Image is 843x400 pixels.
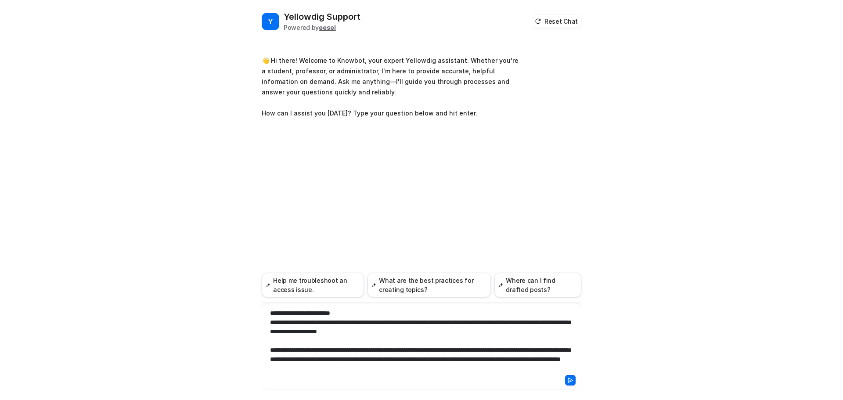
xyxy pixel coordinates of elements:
button: Help me troubleshoot an access issue. [262,273,364,297]
h2: Yellowdig Support [284,11,360,23]
button: Where can I find drafted posts? [494,273,581,297]
button: Reset Chat [532,15,581,28]
button: What are the best practices for creating topics? [367,273,491,297]
b: eesel [319,24,336,31]
p: 👋 Hi there! Welcome to Knowbot, your expert Yellowdig assistant. Whether you're a student, profes... [262,55,519,119]
span: Y [262,13,279,30]
div: Powered by [284,23,360,32]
